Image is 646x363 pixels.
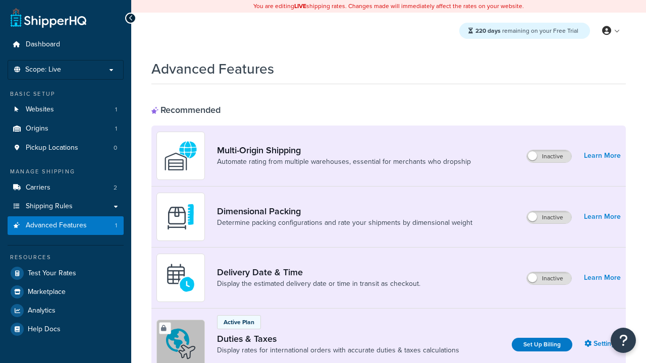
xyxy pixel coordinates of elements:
[8,253,124,262] div: Resources
[26,221,87,230] span: Advanced Features
[114,144,117,152] span: 0
[26,202,73,211] span: Shipping Rules
[527,272,571,284] label: Inactive
[151,59,274,79] h1: Advanced Features
[28,307,56,315] span: Analytics
[8,119,124,138] li: Origins
[8,139,124,157] li: Pickup Locations
[217,145,471,156] a: Multi-Origin Shipping
[28,325,61,334] span: Help Docs
[8,100,124,119] li: Websites
[8,301,124,320] a: Analytics
[8,167,124,176] div: Manage Shipping
[294,2,306,11] b: LIVE
[217,267,420,278] a: Delivery Date & Time
[26,184,50,192] span: Carriers
[224,318,254,327] p: Active Plan
[28,269,76,278] span: Test Your Rates
[584,337,621,351] a: Settings
[217,157,471,167] a: Automate rating from multiple warehouses, essential for merchants who dropship
[584,210,621,224] a: Learn More
[26,105,54,114] span: Websites
[28,288,66,296] span: Marketplace
[26,144,78,152] span: Pickup Locations
[151,104,221,115] div: Recommended
[115,105,117,114] span: 1
[8,216,124,235] a: Advanced Features1
[8,197,124,216] a: Shipping Rules
[584,149,621,163] a: Learn More
[217,206,472,217] a: Dimensional Packing
[163,260,198,295] img: gfkeb5ejjkALwAAAABJRU5ErkJggg==
[115,221,117,230] span: 1
[8,320,124,338] a: Help Docs
[217,345,459,355] a: Display rates for international orders with accurate duties & taxes calculations
[475,26,578,35] span: remaining on your Free Trial
[26,40,60,49] span: Dashboard
[163,138,198,173] img: WatD5o0RtDAAAAAElFTkSuQmCC
[611,328,636,353] button: Open Resource Center
[8,100,124,119] a: Websites1
[115,125,117,133] span: 1
[584,271,621,285] a: Learn More
[512,338,572,351] a: Set Up Billing
[217,279,420,289] a: Display the estimated delivery date or time in transit as checkout.
[163,199,198,234] img: DTVBYsAAAAAASUVORK5CYII=
[475,26,501,35] strong: 220 days
[25,66,61,74] span: Scope: Live
[8,90,124,98] div: Basic Setup
[114,184,117,192] span: 2
[8,216,124,235] li: Advanced Features
[217,218,472,228] a: Determine packing configurations and rate your shipments by dimensional weight
[8,283,124,301] a: Marketplace
[8,178,124,197] a: Carriers2
[26,125,48,133] span: Origins
[8,139,124,157] a: Pickup Locations0
[217,333,459,344] a: Duties & Taxes
[8,178,124,197] li: Carriers
[527,211,571,223] label: Inactive
[527,150,571,162] label: Inactive
[8,119,124,138] a: Origins1
[8,264,124,282] a: Test Your Rates
[8,35,124,54] a: Dashboard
